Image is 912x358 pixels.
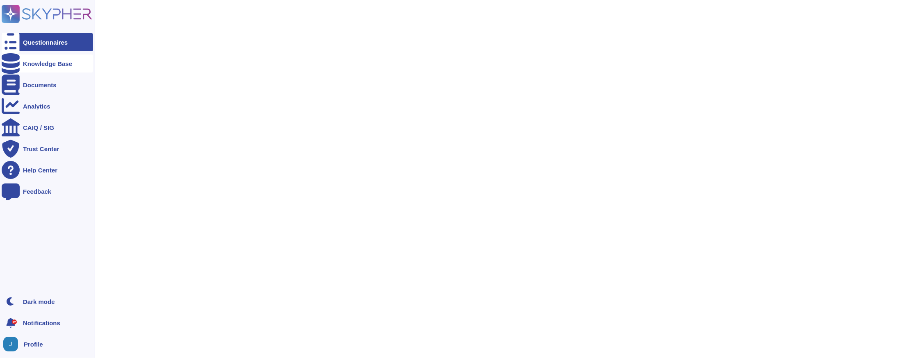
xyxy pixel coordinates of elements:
div: Documents [23,82,57,88]
a: Documents [2,76,93,94]
div: Analytics [23,103,50,109]
a: Trust Center [2,140,93,158]
div: CAIQ / SIG [23,125,54,131]
div: Knowledge Base [23,61,72,67]
a: Help Center [2,161,93,179]
a: Analytics [2,97,93,115]
div: 9+ [12,319,17,324]
span: Notifications [23,320,60,326]
span: Profile [24,341,43,347]
div: Feedback [23,188,51,195]
div: Trust Center [23,146,59,152]
div: Questionnaires [23,39,68,45]
a: Knowledge Base [2,54,93,73]
button: user [2,335,24,353]
div: Dark mode [23,299,55,305]
img: user [3,337,18,351]
a: CAIQ / SIG [2,118,93,136]
a: Feedback [2,182,93,200]
a: Questionnaires [2,33,93,51]
div: Help Center [23,167,57,173]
